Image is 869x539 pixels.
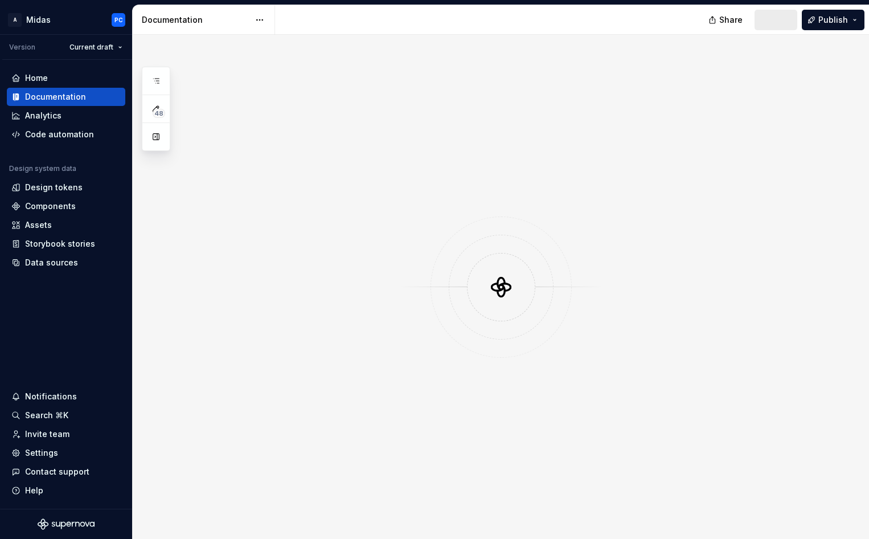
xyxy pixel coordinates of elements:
button: AMidasPC [2,7,130,32]
div: Home [25,72,48,84]
a: Components [7,197,125,215]
svg: Supernova Logo [38,518,95,530]
button: Notifications [7,387,125,406]
button: Publish [802,10,864,30]
div: Search ⌘K [25,410,68,421]
div: Help [25,485,43,496]
div: A [8,13,22,27]
div: PC [114,15,123,24]
a: Assets [7,216,125,234]
div: Invite team [25,428,69,440]
div: Design system data [9,164,76,173]
button: Current draft [64,39,128,55]
div: Storybook stories [25,238,95,250]
div: Settings [25,447,58,459]
a: Invite team [7,425,125,443]
a: Code automation [7,125,125,144]
a: Storybook stories [7,235,125,253]
a: Home [7,69,125,87]
div: Assets [25,219,52,231]
span: Current draft [69,43,113,52]
span: Publish [818,14,848,26]
div: Documentation [25,91,86,103]
div: Analytics [25,110,62,121]
div: Documentation [142,14,249,26]
div: Midas [26,14,51,26]
span: Share [719,14,743,26]
div: Design tokens [25,182,83,193]
a: Design tokens [7,178,125,197]
div: Contact support [25,466,89,477]
div: Code automation [25,129,94,140]
button: Search ⌘K [7,406,125,424]
button: Contact support [7,463,125,481]
div: Notifications [25,391,77,402]
div: Version [9,43,35,52]
div: Data sources [25,257,78,268]
div: Components [25,201,76,212]
button: Share [703,10,750,30]
a: Settings [7,444,125,462]
a: Data sources [7,254,125,272]
a: Documentation [7,88,125,106]
button: Help [7,481,125,500]
span: 48 [153,109,165,118]
a: Analytics [7,107,125,125]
